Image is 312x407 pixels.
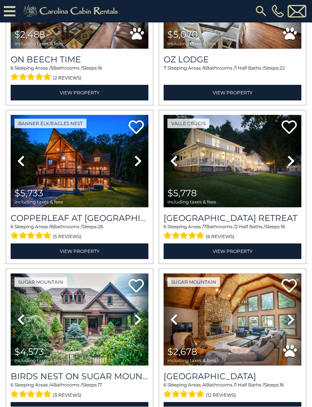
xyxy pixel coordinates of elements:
[164,382,166,388] span: 6
[164,85,301,101] a: View Property
[164,65,301,83] div: Sleeping Areas / Bathrooms / Sleeps:
[282,120,297,136] a: Add to favorites
[11,372,148,382] a: Birds Nest On Sugar Mountain
[51,65,53,71] span: 5
[164,224,301,242] div: Sleeping Areas / Bathrooms / Sleeps:
[164,115,301,208] img: thumbnail_166977895.jpeg
[11,213,148,224] a: Copperleaf at [GEOGRAPHIC_DATA]
[11,115,148,208] img: thumbnail_168963401.jpeg
[53,391,81,401] span: (3 reviews)
[11,274,148,366] img: thumbnail_168440338.jpeg
[164,55,301,65] a: Oz Lodge
[167,119,209,129] a: Valle Crucis
[14,358,63,363] span: including taxes & fees
[14,278,67,287] a: Sugar Mountain
[11,213,148,224] h3: Copperleaf at Eagles Nest
[167,41,216,46] span: including taxes & fees
[164,372,301,382] a: [GEOGRAPHIC_DATA]
[11,55,148,65] a: On Beech Time
[98,382,102,388] span: 17
[206,232,234,242] span: (6 reviews)
[11,244,148,259] a: View Property
[14,41,63,46] span: including taxes & fees
[282,278,297,295] a: Add to favorites
[206,391,236,401] span: (12 reviews)
[235,65,264,71] span: 1 Half Baths /
[167,200,216,205] span: including taxes & fees
[164,213,301,224] a: [GEOGRAPHIC_DATA] Retreat
[11,224,148,242] div: Sleeping Areas / Bathrooms / Sleeps:
[280,382,284,388] span: 16
[167,188,197,199] span: $5,778
[281,224,285,230] span: 16
[167,278,220,287] a: Sugar Mountain
[98,65,102,71] span: 16
[11,382,148,400] div: Sleeping Areas / Bathrooms / Sleeps:
[11,224,13,230] span: 6
[164,372,301,382] h3: Sugar Mountain Lodge
[164,382,301,400] div: Sleeping Areas / Bathrooms / Sleeps:
[204,65,206,71] span: 6
[53,73,81,83] span: (2 reviews)
[203,382,206,388] span: 4
[50,382,53,388] span: 4
[14,188,43,199] span: $5,733
[164,65,166,71] span: 7
[14,29,45,40] span: $2,488
[167,358,216,363] span: including taxes & fees
[164,274,301,366] img: thumbnail_163272743.jpeg
[167,347,197,358] span: $2,678
[167,29,198,40] span: $5,070
[19,4,124,19] img: Khaki-logo.png
[14,200,63,205] span: including taxes & fees
[14,119,86,129] a: Banner Elk/Eagles Nest
[98,224,103,230] span: 26
[235,224,265,230] span: 2 Half Baths /
[235,382,264,388] span: 1 Half Baths /
[53,232,81,242] span: (5 reviews)
[11,85,148,101] a: View Property
[270,5,286,18] a: [PHONE_NUMBER]
[204,224,206,230] span: 7
[280,65,285,71] span: 22
[11,382,13,388] span: 6
[11,65,148,83] div: Sleeping Areas / Bathrooms / Sleeps:
[51,224,53,230] span: 6
[164,224,166,230] span: 6
[164,244,301,259] a: View Property
[129,120,144,136] a: Add to favorites
[14,347,44,358] span: $4,573
[254,5,268,18] img: search-regular.svg
[164,213,301,224] h3: Valley Farmhouse Retreat
[129,278,144,295] a: Add to favorites
[11,65,13,71] span: 6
